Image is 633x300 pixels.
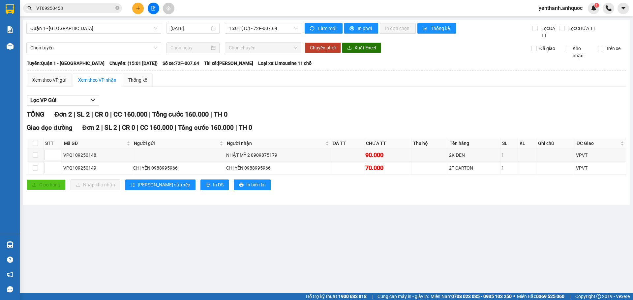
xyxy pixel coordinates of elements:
[431,25,451,32] span: Thống kê
[214,110,227,118] span: TH 0
[64,140,125,147] span: Mã GD
[347,45,352,51] span: download
[344,23,378,34] button: printerIn phơi
[417,23,456,34] button: bar-chartThống kê
[518,138,536,149] th: KL
[125,179,196,190] button: sort-ascending[PERSON_NAME] sắp xếp
[501,151,517,159] div: 1
[122,124,135,131] span: CR 0
[235,124,237,131] span: |
[536,138,575,149] th: Ghi chú
[110,110,112,118] span: |
[226,164,330,172] div: CHỊ YẾN 0988995966
[226,151,330,159] div: NHẬT MỸ 2 0909875179
[63,151,131,159] div: VPQ109250148
[451,294,512,299] strong: 0708 023 035 - 0935 103 250
[90,97,96,103] span: down
[306,293,367,300] span: Hỗ trợ kỹ thuật:
[377,293,429,300] span: Cung cấp máy in - giấy in:
[380,23,416,34] button: In đơn chọn
[105,124,117,131] span: SL 2
[151,6,156,11] span: file-add
[234,179,271,190] button: printerIn biên lai
[170,44,210,51] input: Chọn ngày
[170,25,210,32] input: 14/09/2025
[7,26,14,33] img: solution-icon
[149,110,151,118] span: |
[119,124,120,131] span: |
[44,138,62,149] th: STT
[30,23,157,33] span: Quận 1 - Vũng Tàu
[576,151,625,159] div: VPVT
[137,124,138,131] span: |
[7,241,14,248] img: warehouse-icon
[62,149,132,162] td: VPQ109250148
[501,164,517,172] div: 1
[140,124,173,131] span: CC 160.000
[200,179,229,190] button: printerIn DS
[71,179,120,190] button: downloadNhập kho nhận
[305,42,341,53] button: Chuyển phơi
[138,181,190,188] span: [PERSON_NAME] sắp xếp
[27,179,66,190] button: uploadGiao hàng
[239,182,244,188] span: printer
[54,110,72,118] span: Đơn 2
[310,26,316,31] span: sync
[178,124,234,131] span: Tổng cước 160.000
[82,124,100,131] span: Đơn 2
[152,110,209,118] span: Tổng cước 160.000
[533,4,588,12] span: yenthanh.anhquoc
[331,138,364,149] th: ĐÃ TT
[229,23,297,33] span: 15:01 (TC) - 72F-007.64
[27,6,32,11] span: search
[603,45,623,52] span: Trên xe
[338,294,367,299] strong: 1900 633 818
[227,140,324,147] span: Người nhận
[136,6,140,11] span: plus
[411,138,448,149] th: Thu hộ
[566,25,596,32] span: Lọc CHƯA TT
[133,164,224,172] div: CHỊ YẾN 0988995966
[27,61,105,66] b: Tuyến: Quận 1 - [GEOGRAPHIC_DATA]
[113,110,147,118] span: CC 160.000
[318,25,337,32] span: Làm mới
[372,293,373,300] span: |
[109,60,158,67] span: Chuyến: (15:01 [DATE])
[423,26,428,31] span: bar-chart
[7,286,13,292] span: message
[27,110,45,118] span: TỔNG
[596,294,601,299] span: copyright
[569,293,570,300] span: |
[204,60,253,67] span: Tài xế: [PERSON_NAME]
[364,138,411,149] th: CHƯA TT
[134,140,218,147] span: Người gửi
[74,110,75,118] span: |
[305,23,343,34] button: syncLàm mới
[62,162,132,175] td: VPQ109250149
[27,124,73,131] span: Giao dọc đường
[594,3,599,8] sup: 1
[77,110,90,118] span: SL 2
[591,5,597,11] img: icon-new-feature
[166,6,171,11] span: aim
[30,96,56,104] span: Lọc VP Gửi
[91,110,93,118] span: |
[210,110,212,118] span: |
[131,182,135,188] span: sort-ascending
[539,25,559,39] span: Lọc ĐÃ TT
[342,42,381,53] button: downloadXuất Excel
[606,5,612,11] img: phone-icon
[6,4,14,14] img: logo-vxr
[132,3,144,14] button: plus
[7,257,13,263] span: question-circle
[449,151,499,159] div: 2K ĐEN
[27,95,99,106] button: Lọc VP Gửi
[32,76,66,84] div: Xem theo VP gửi
[517,293,564,300] span: Miền Bắc
[229,43,297,53] span: Chọn chuyến
[175,124,176,131] span: |
[500,138,518,149] th: SL
[128,76,147,84] div: Thống kê
[358,25,373,32] span: In phơi
[95,110,108,118] span: CR 0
